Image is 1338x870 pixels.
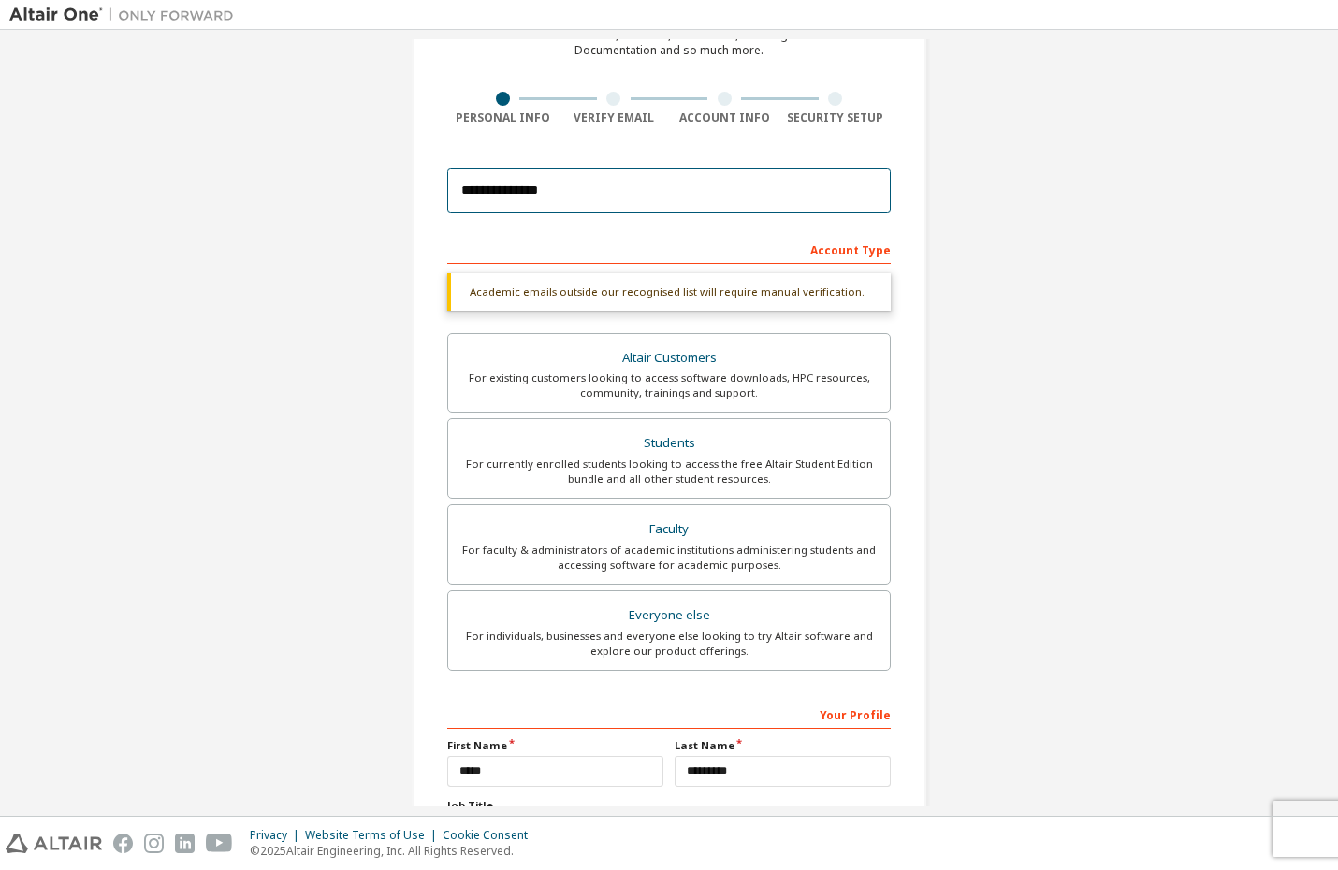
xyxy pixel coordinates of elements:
[447,798,891,813] label: Job Title
[113,834,133,853] img: facebook.svg
[447,699,891,729] div: Your Profile
[250,843,539,859] p: © 2025 Altair Engineering, Inc. All Rights Reserved.
[144,834,164,853] img: instagram.svg
[6,834,102,853] img: altair_logo.svg
[459,370,879,400] div: For existing customers looking to access software downloads, HPC resources, community, trainings ...
[459,430,879,457] div: Students
[9,6,243,24] img: Altair One
[459,516,879,543] div: Faculty
[459,543,879,573] div: For faculty & administrators of academic institutions administering students and accessing softwa...
[559,110,670,125] div: Verify Email
[175,834,195,853] img: linkedin.svg
[459,602,879,629] div: Everyone else
[539,28,799,58] div: For Free Trials, Licenses, Downloads, Learning & Documentation and so much more.
[206,834,233,853] img: youtube.svg
[447,738,663,753] label: First Name
[305,828,443,843] div: Website Terms of Use
[675,738,891,753] label: Last Name
[780,110,892,125] div: Security Setup
[447,234,891,264] div: Account Type
[443,828,539,843] div: Cookie Consent
[459,629,879,659] div: For individuals, businesses and everyone else looking to try Altair software and explore our prod...
[250,828,305,843] div: Privacy
[669,110,780,125] div: Account Info
[447,273,891,311] div: Academic emails outside our recognised list will require manual verification.
[459,345,879,371] div: Altair Customers
[459,457,879,486] div: For currently enrolled students looking to access the free Altair Student Edition bundle and all ...
[447,110,559,125] div: Personal Info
